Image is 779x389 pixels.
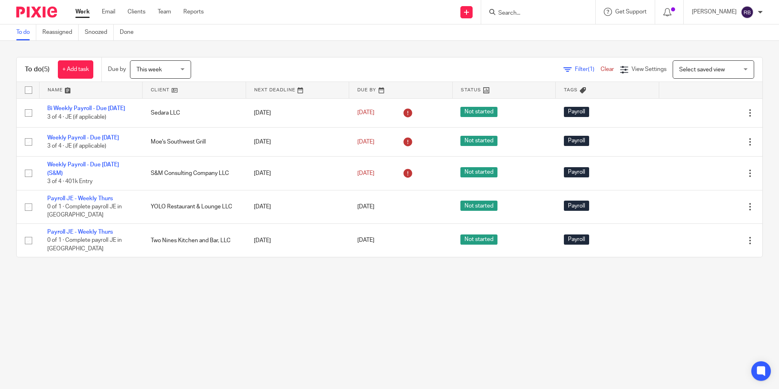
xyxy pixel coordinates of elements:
span: (1) [588,66,594,72]
a: Reassigned [42,24,79,40]
a: Team [158,8,171,16]
span: [DATE] [357,139,374,145]
td: Moe's Southwest Grill [143,127,246,156]
p: [PERSON_NAME] [692,8,737,16]
td: Sedara LLC [143,98,246,127]
span: 0 of 1 · Complete payroll JE in [GEOGRAPHIC_DATA] [47,238,122,252]
a: Clients [128,8,145,16]
span: Not started [460,201,497,211]
a: Snoozed [85,24,114,40]
img: Pixie [16,7,57,18]
span: Payroll [564,201,589,211]
span: Not started [460,136,497,146]
a: Weekly Payroll - Due [DATE] [47,135,119,141]
span: 3 of 4 · 401k Entry [47,179,92,184]
a: To do [16,24,36,40]
a: Work [75,8,90,16]
span: 3 of 4 · JE (if applicable) [47,114,106,120]
td: [DATE] [246,157,349,190]
span: 0 of 1 · Complete payroll JE in [GEOGRAPHIC_DATA] [47,204,122,218]
span: Tags [564,88,578,92]
span: Payroll [564,167,589,177]
a: + Add task [58,60,93,79]
span: Select saved view [679,67,725,73]
td: Two Nines Kitchen and Bar, LLC [143,224,246,257]
td: [DATE] [246,127,349,156]
span: (5) [42,66,50,73]
span: [DATE] [357,110,374,116]
span: This week [136,67,162,73]
span: Payroll [564,136,589,146]
a: Email [102,8,115,16]
a: Reports [183,8,204,16]
span: Payroll [564,234,589,245]
span: [DATE] [357,238,374,243]
span: Not started [460,167,497,177]
span: Not started [460,234,497,245]
td: [DATE] [246,224,349,257]
span: Filter [575,66,601,72]
td: [DATE] [246,190,349,223]
span: Payroll [564,107,589,117]
img: svg%3E [741,6,754,19]
span: [DATE] [357,204,374,210]
span: Get Support [615,9,647,15]
p: Due by [108,65,126,73]
td: YOLO Restaurant & Lounge LLC [143,190,246,223]
span: Not started [460,107,497,117]
span: [DATE] [357,170,374,176]
a: Clear [601,66,614,72]
a: Payroll JE - Weekly Thurs [47,229,113,235]
span: View Settings [632,66,667,72]
td: S&M Consulting Company LLC [143,157,246,190]
span: 3 of 4 · JE (if applicable) [47,143,106,149]
h1: To do [25,65,50,74]
a: Weekly Payroll - Due [DATE] (S&M) [47,162,119,176]
a: Payroll JE - Weekly Thurs [47,196,113,201]
a: Done [120,24,140,40]
a: Bi Weekly Payroll - Due [DATE] [47,106,125,111]
input: Search [497,10,571,17]
td: [DATE] [246,98,349,127]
